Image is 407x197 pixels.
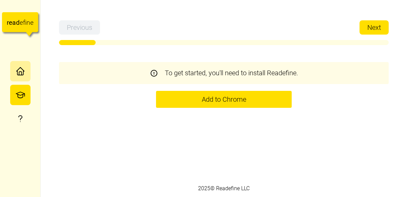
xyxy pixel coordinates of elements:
button: Next [360,20,389,35]
button: Previous [59,20,100,35]
tspan: e [9,19,12,26]
tspan: d [16,19,20,26]
span: Next [367,21,381,34]
tspan: e [30,19,34,26]
tspan: a [12,19,16,26]
tspan: i [25,19,26,26]
tspan: r [7,19,9,26]
p: To get started, you'll need to install Readefine. [165,68,298,78]
div: 2025 © Readefine LLC [195,181,253,196]
span: Add to Chrome [202,91,246,107]
tspan: f [23,19,25,26]
span: Previous [67,21,92,34]
tspan: n [27,19,31,26]
a: Add to Chrome [156,91,292,108]
a: readefine [2,5,38,42]
tspan: e [20,19,23,26]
